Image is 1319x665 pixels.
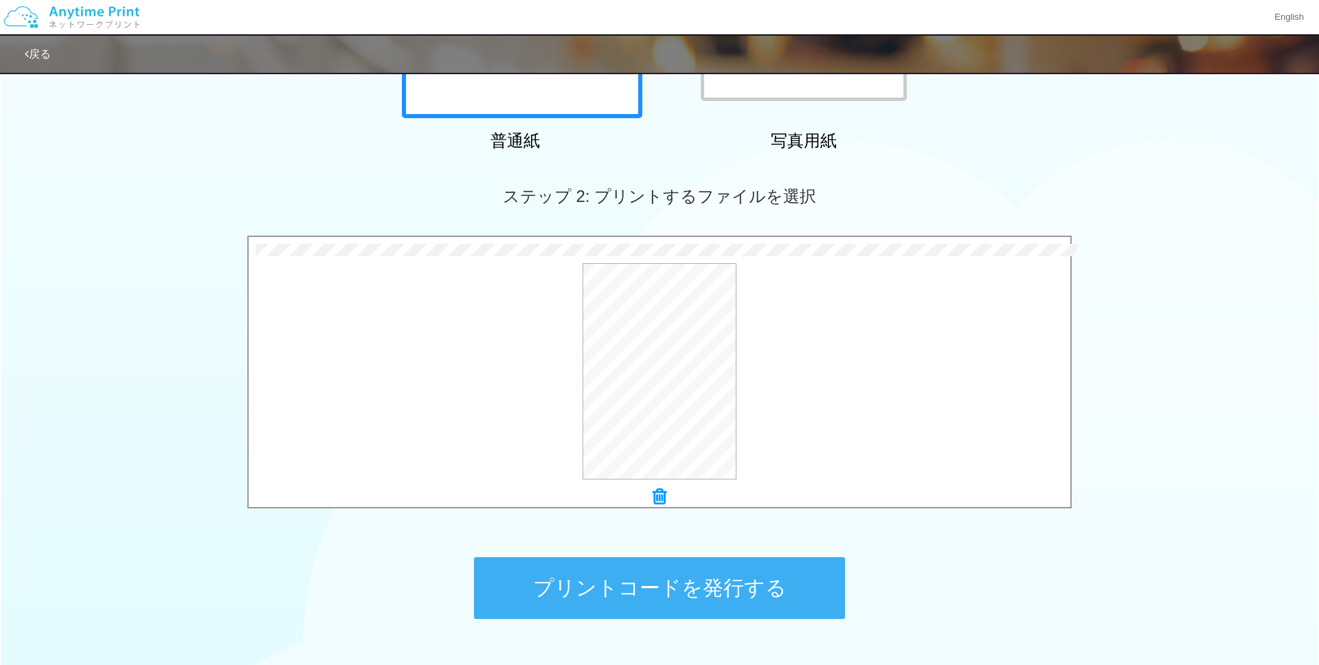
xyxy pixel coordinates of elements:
a: 戻る [25,48,51,60]
h2: 普通紙 [395,132,635,150]
button: プリントコードを発行する [474,557,845,619]
h2: 写真用紙 [684,132,924,150]
span: ステップ 2: プリントするファイルを選択 [503,187,816,205]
